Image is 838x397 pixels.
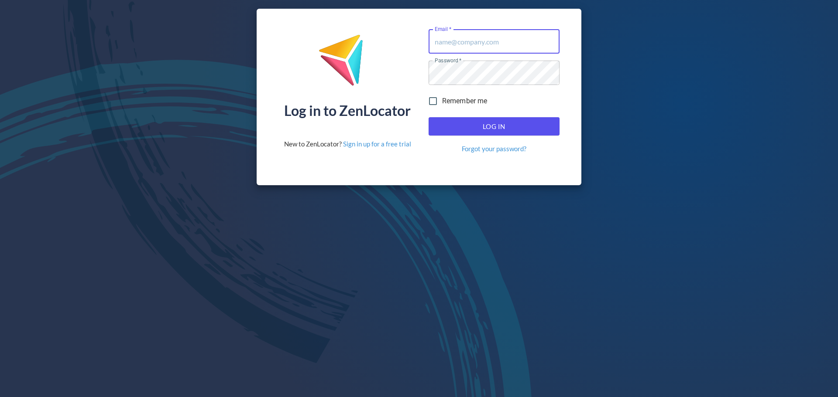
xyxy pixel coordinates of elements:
[438,121,550,132] span: Log In
[284,139,411,149] div: New to ZenLocator?
[429,117,560,136] button: Log In
[284,104,411,118] div: Log in to ZenLocator
[462,144,526,153] a: Forgot your password?
[442,96,488,106] span: Remember me
[429,29,560,54] input: name@company.com
[343,140,411,148] a: Sign in up for a free trial
[318,34,377,93] img: ZenLocator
